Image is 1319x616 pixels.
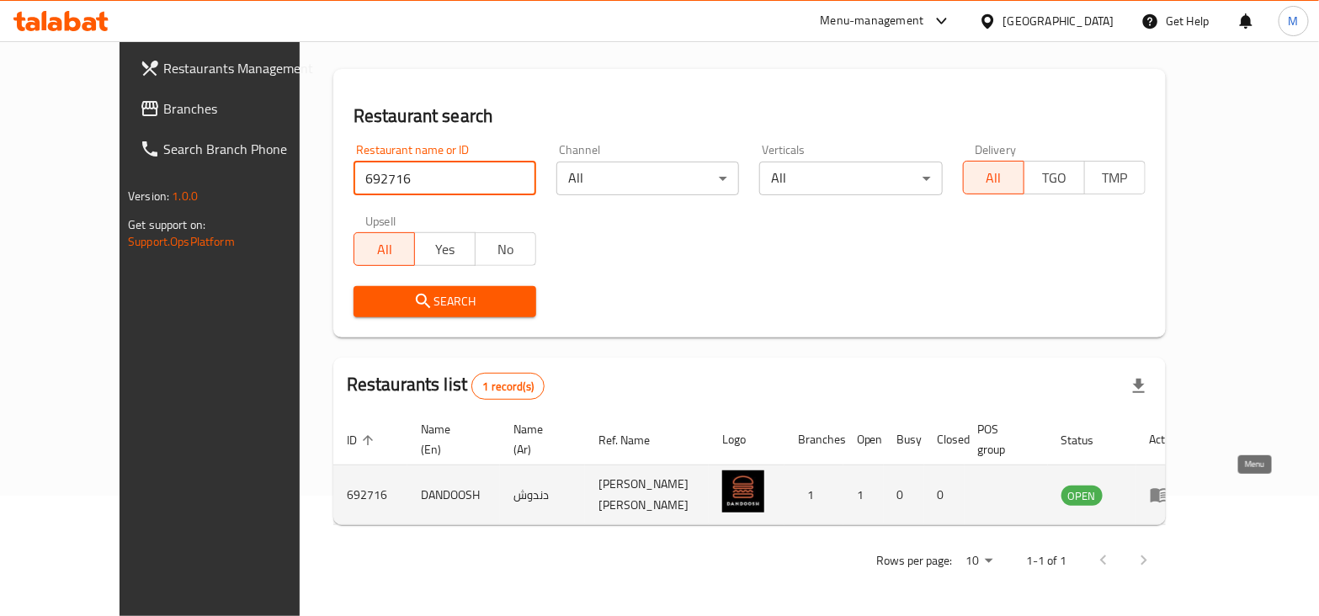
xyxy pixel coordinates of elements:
[482,237,529,262] span: No
[163,58,327,78] span: Restaurants Management
[172,185,198,207] span: 1.0.0
[963,161,1024,194] button: All
[924,465,965,525] td: 0
[784,414,843,465] th: Branches
[1031,166,1078,190] span: TGO
[843,414,884,465] th: Open
[163,98,327,119] span: Branches
[471,373,545,400] div: Total records count
[414,232,476,266] button: Yes
[1003,12,1114,30] div: [GEOGRAPHIC_DATA]
[163,139,327,159] span: Search Branch Phone
[759,162,942,195] div: All
[126,129,340,169] a: Search Branch Phone
[128,214,205,236] span: Get support on:
[1119,366,1159,406] div: Export file
[500,465,585,525] td: دندوش
[128,185,169,207] span: Version:
[354,286,536,317] button: Search
[978,419,1028,459] span: POS group
[709,414,784,465] th: Logo
[784,465,843,525] td: 1
[472,379,544,395] span: 1 record(s)
[1061,430,1116,450] span: Status
[585,465,709,525] td: [PERSON_NAME] [PERSON_NAME]
[1092,166,1139,190] span: TMP
[354,162,536,195] input: Search for restaurant name or ID..
[126,48,340,88] a: Restaurants Management
[128,231,235,252] a: Support.OpsPlatform
[347,372,545,400] h2: Restaurants list
[126,88,340,129] a: Branches
[361,237,408,262] span: All
[354,104,1146,129] h2: Restaurant search
[598,430,672,450] span: Ref. Name
[1084,161,1146,194] button: TMP
[556,162,739,195] div: All
[333,465,407,525] td: 692716
[1136,414,1194,465] th: Action
[365,215,396,227] label: Upsell
[421,419,480,459] span: Name (En)
[354,232,415,266] button: All
[1289,12,1299,30] span: M
[876,550,952,571] p: Rows per page:
[821,11,924,31] div: Menu-management
[333,414,1194,525] table: enhanced table
[884,465,924,525] td: 0
[1061,486,1103,506] span: OPEN
[513,419,565,459] span: Name (Ar)
[975,144,1017,156] label: Delivery
[924,414,965,465] th: Closed
[1026,550,1066,571] p: 1-1 of 1
[367,291,523,312] span: Search
[407,465,500,525] td: DANDOOSH
[722,470,764,512] img: DANDOOSH
[843,465,884,525] td: 1
[347,430,379,450] span: ID
[884,414,924,465] th: Busy
[422,237,469,262] span: Yes
[971,166,1018,190] span: All
[475,232,536,266] button: No
[959,549,999,574] div: Rows per page:
[1024,161,1085,194] button: TGO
